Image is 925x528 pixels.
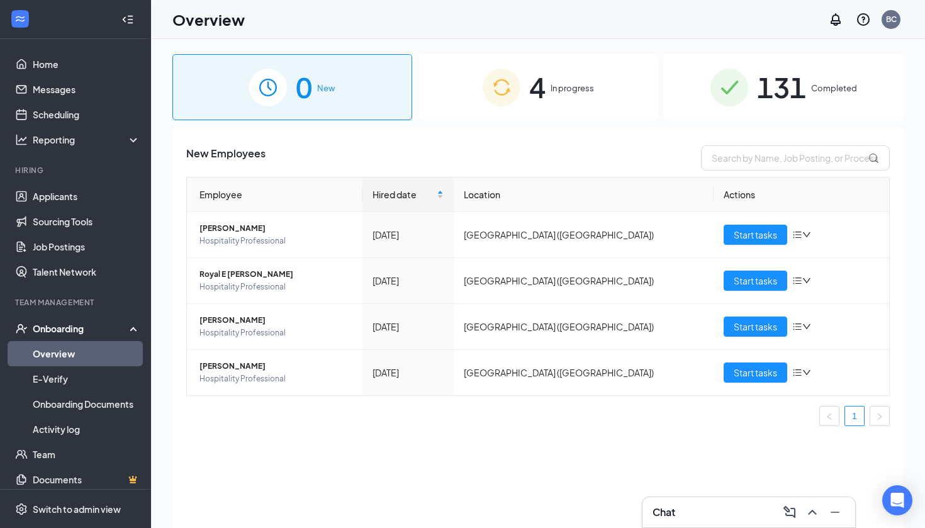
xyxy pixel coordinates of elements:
[870,406,890,426] li: Next Page
[186,145,266,171] span: New Employees
[199,327,352,339] span: Hospitality Professional
[296,65,312,109] span: 0
[802,230,811,239] span: down
[724,317,787,337] button: Start tasks
[15,133,28,146] svg: Analysis
[15,503,28,515] svg: Settings
[734,274,777,288] span: Start tasks
[844,406,865,426] li: 1
[373,366,444,379] div: [DATE]
[373,320,444,334] div: [DATE]
[317,82,335,94] span: New
[199,235,352,247] span: Hospitality Professional
[845,407,864,425] a: 1
[825,502,845,522] button: Minimize
[33,341,140,366] a: Overview
[856,12,871,27] svg: QuestionInfo
[819,406,839,426] button: left
[882,485,912,515] div: Open Intercom Messenger
[199,222,352,235] span: [PERSON_NAME]
[805,505,820,520] svg: ChevronUp
[33,234,140,259] a: Job Postings
[199,373,352,385] span: Hospitality Professional
[792,368,802,378] span: bars
[792,230,802,240] span: bars
[15,322,28,335] svg: UserCheck
[199,281,352,293] span: Hospitality Professional
[886,14,897,25] div: BC
[734,366,777,379] span: Start tasks
[802,368,811,377] span: down
[373,228,444,242] div: [DATE]
[14,13,26,25] svg: WorkstreamLogo
[724,362,787,383] button: Start tasks
[15,297,138,308] div: Team Management
[653,505,675,519] h3: Chat
[373,188,434,201] span: Hired date
[33,503,121,515] div: Switch to admin view
[199,314,352,327] span: [PERSON_NAME]
[724,225,787,245] button: Start tasks
[33,391,140,417] a: Onboarding Documents
[819,406,839,426] li: Previous Page
[802,276,811,285] span: down
[187,177,362,212] th: Employee
[33,184,140,209] a: Applicants
[454,350,714,395] td: [GEOGRAPHIC_DATA] ([GEOGRAPHIC_DATA])
[757,65,806,109] span: 131
[15,165,138,176] div: Hiring
[724,271,787,291] button: Start tasks
[827,505,843,520] svg: Minimize
[802,322,811,331] span: down
[33,209,140,234] a: Sourcing Tools
[33,366,140,391] a: E-Verify
[529,65,546,109] span: 4
[33,417,140,442] a: Activity log
[870,406,890,426] button: right
[172,9,245,30] h1: Overview
[199,360,352,373] span: [PERSON_NAME]
[33,77,140,102] a: Messages
[33,52,140,77] a: Home
[734,228,777,242] span: Start tasks
[199,268,352,281] span: Royal E [PERSON_NAME]
[454,212,714,258] td: [GEOGRAPHIC_DATA] ([GEOGRAPHIC_DATA])
[33,322,130,335] div: Onboarding
[121,13,134,26] svg: Collapse
[782,505,797,520] svg: ComposeMessage
[876,413,883,420] span: right
[33,467,140,492] a: DocumentsCrown
[33,102,140,127] a: Scheduling
[780,502,800,522] button: ComposeMessage
[701,145,890,171] input: Search by Name, Job Posting, or Process
[714,177,889,212] th: Actions
[33,259,140,284] a: Talent Network
[792,276,802,286] span: bars
[33,442,140,467] a: Team
[551,82,594,94] span: In progress
[734,320,777,334] span: Start tasks
[373,274,444,288] div: [DATE]
[802,502,822,522] button: ChevronUp
[826,413,833,420] span: left
[811,82,857,94] span: Completed
[454,258,714,304] td: [GEOGRAPHIC_DATA] ([GEOGRAPHIC_DATA])
[33,133,141,146] div: Reporting
[828,12,843,27] svg: Notifications
[792,322,802,332] span: bars
[454,304,714,350] td: [GEOGRAPHIC_DATA] ([GEOGRAPHIC_DATA])
[454,177,714,212] th: Location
